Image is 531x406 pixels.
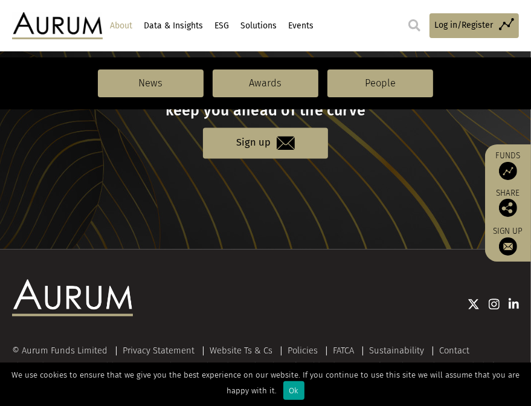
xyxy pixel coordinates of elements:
[12,346,114,355] div: © Aurum Funds Limited
[287,16,315,36] a: Events
[509,298,520,310] img: Linkedin icon
[210,345,272,356] a: Website Ts & Cs
[499,199,517,217] img: Share this post
[12,279,133,315] img: Aurum Logo
[288,345,318,356] a: Policies
[203,127,328,158] a: Sign up
[491,150,525,180] a: Funds
[369,345,424,356] a: Sustainability
[98,69,204,97] a: News
[123,345,195,356] a: Privacy Statement
[213,16,231,36] a: ESG
[213,69,318,97] a: Awards
[468,298,480,310] img: Twitter icon
[143,16,205,36] a: Data & Insights
[12,12,103,39] img: Aurum
[283,381,304,400] div: Ok
[327,69,433,97] a: People
[499,162,517,180] img: Access Funds
[408,19,420,31] img: search.svg
[12,346,519,394] div: This website is operated by Aurum Funds Limited, authorised and regulated by the Financial Conduc...
[439,345,469,356] a: Contact
[499,237,517,256] img: Sign up to our newsletter
[434,19,493,32] span: Log in/Register
[430,13,519,38] a: Log in/Register
[491,189,525,217] div: Share
[333,345,354,356] a: FATCA
[109,16,134,36] a: About
[491,226,525,256] a: Sign up
[239,16,278,36] a: Solutions
[489,298,500,310] img: Instagram icon
[178,54,353,71] h5: Register to join our mailing list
